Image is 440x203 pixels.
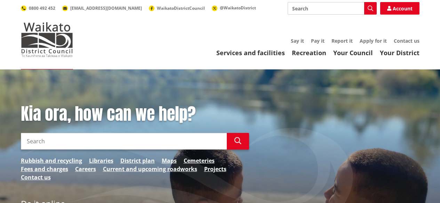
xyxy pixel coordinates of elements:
[29,5,55,11] span: 0800 492 452
[204,165,226,173] a: Projects
[21,5,55,11] a: 0800 492 452
[21,157,82,165] a: Rubbish and recycling
[184,157,215,165] a: Cemeteries
[21,133,227,150] input: Search input
[157,5,205,11] span: WaikatoDistrictCouncil
[162,157,177,165] a: Maps
[89,157,113,165] a: Libraries
[62,5,142,11] a: [EMAIL_ADDRESS][DOMAIN_NAME]
[21,104,249,124] h1: Kia ora, how can we help?
[220,5,256,11] span: @WaikatoDistrict
[394,37,419,44] a: Contact us
[360,37,387,44] a: Apply for it
[70,5,142,11] span: [EMAIL_ADDRESS][DOMAIN_NAME]
[21,22,73,57] img: Waikato District Council - Te Kaunihera aa Takiwaa o Waikato
[149,5,205,11] a: WaikatoDistrictCouncil
[212,5,256,11] a: @WaikatoDistrict
[288,2,377,15] input: Search input
[103,165,197,173] a: Current and upcoming roadworks
[333,49,373,57] a: Your Council
[292,49,326,57] a: Recreation
[380,2,419,15] a: Account
[291,37,304,44] a: Say it
[216,49,285,57] a: Services and facilities
[21,173,51,181] a: Contact us
[75,165,96,173] a: Careers
[120,157,155,165] a: District plan
[21,165,68,173] a: Fees and charges
[331,37,353,44] a: Report it
[380,49,419,57] a: Your District
[311,37,325,44] a: Pay it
